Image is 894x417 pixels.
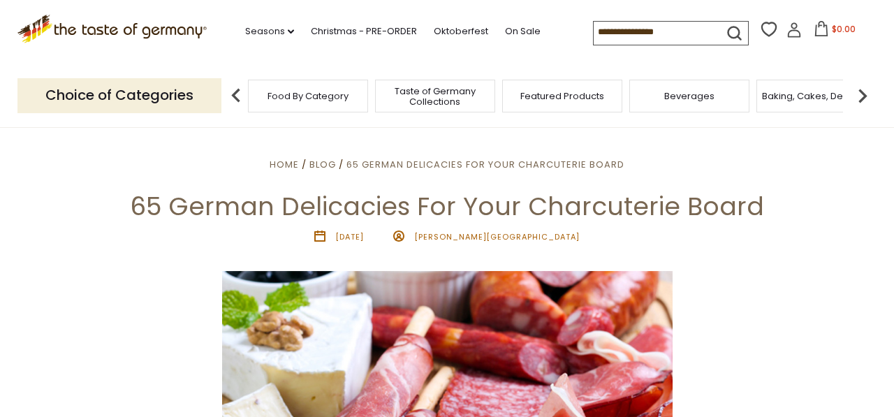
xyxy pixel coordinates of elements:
[832,23,856,35] span: $0.00
[311,24,417,39] a: Christmas - PRE-ORDER
[268,91,349,101] a: Food By Category
[434,24,488,39] a: Oktoberfest
[43,191,851,222] h1: 65 German Delicacies For Your Charcuterie Board
[664,91,715,101] a: Beverages
[762,91,870,101] a: Baking, Cakes, Desserts
[222,82,250,110] img: previous arrow
[414,231,580,242] span: [PERSON_NAME][GEOGRAPHIC_DATA]
[309,158,336,171] a: Blog
[505,24,541,39] a: On Sale
[849,82,877,110] img: next arrow
[270,158,299,171] a: Home
[520,91,604,101] a: Featured Products
[335,231,364,242] time: [DATE]
[17,78,221,112] p: Choice of Categories
[245,24,294,39] a: Seasons
[379,86,491,107] a: Taste of Germany Collections
[805,21,864,42] button: $0.00
[346,158,624,171] a: 65 German Delicacies For Your Charcuterie Board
